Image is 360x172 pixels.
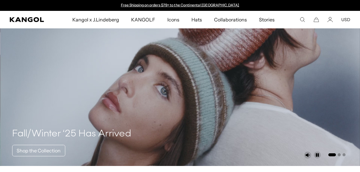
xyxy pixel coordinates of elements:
a: Kangol x J.Lindeberg [66,11,125,28]
button: Go to slide 2 [338,153,341,156]
div: 1 of 2 [118,3,242,8]
ul: Select a slide to show [328,152,346,157]
h4: Fall/Winter ‘25 Has Arrived [12,128,131,140]
div: Announcement [118,3,242,8]
span: Hats [191,11,202,28]
button: Go to slide 3 [343,153,346,156]
button: Unmute [304,151,311,159]
button: Go to slide 1 [328,153,336,156]
slideshow-component: Announcement bar [118,3,242,8]
a: Stories [253,11,281,28]
button: Cart [314,17,319,22]
button: Pause [314,151,321,159]
a: Shop the Collection [12,145,65,156]
span: Collaborations [214,11,247,28]
a: Hats [185,11,208,28]
span: Icons [167,11,179,28]
a: KANGOLF [125,11,161,28]
a: Account [327,17,333,22]
span: KANGOLF [131,11,155,28]
span: Stories [259,11,275,28]
summary: Search here [300,17,305,22]
a: Kangol [10,17,47,22]
a: Icons [161,11,185,28]
span: Kangol x J.Lindeberg [72,11,119,28]
a: Collaborations [208,11,253,28]
button: USD [341,17,350,22]
a: Free Shipping on orders $79+ to the Continental [GEOGRAPHIC_DATA] [121,3,239,7]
